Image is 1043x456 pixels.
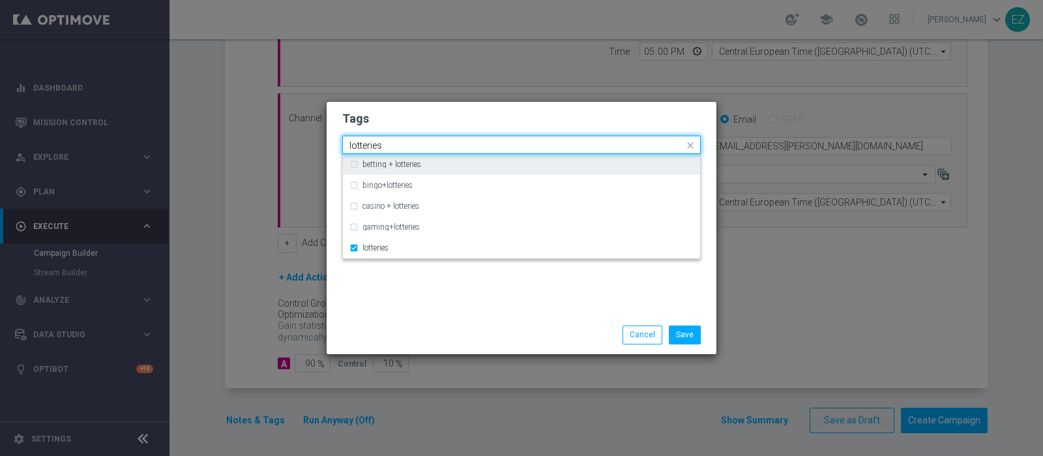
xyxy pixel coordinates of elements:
div: lotteries [349,237,694,258]
button: Save [669,326,701,344]
button: Cancel [623,326,662,344]
div: betting + lotteries [349,154,694,175]
div: gaming+lotteries [349,217,694,237]
h2: Tags [342,111,701,127]
ng-select: lotteries, retention, ricarica, talent [342,136,701,154]
label: casino + lotteries [362,202,419,210]
ng-dropdown-panel: Options list [342,154,701,259]
div: casino + lotteries [349,196,694,217]
div: bingo+lotteries [349,175,694,196]
label: gaming+lotteries [362,223,420,231]
label: bingo+lotteries [362,181,413,189]
label: betting + lotteries [362,160,421,168]
label: lotteries [362,244,389,252]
